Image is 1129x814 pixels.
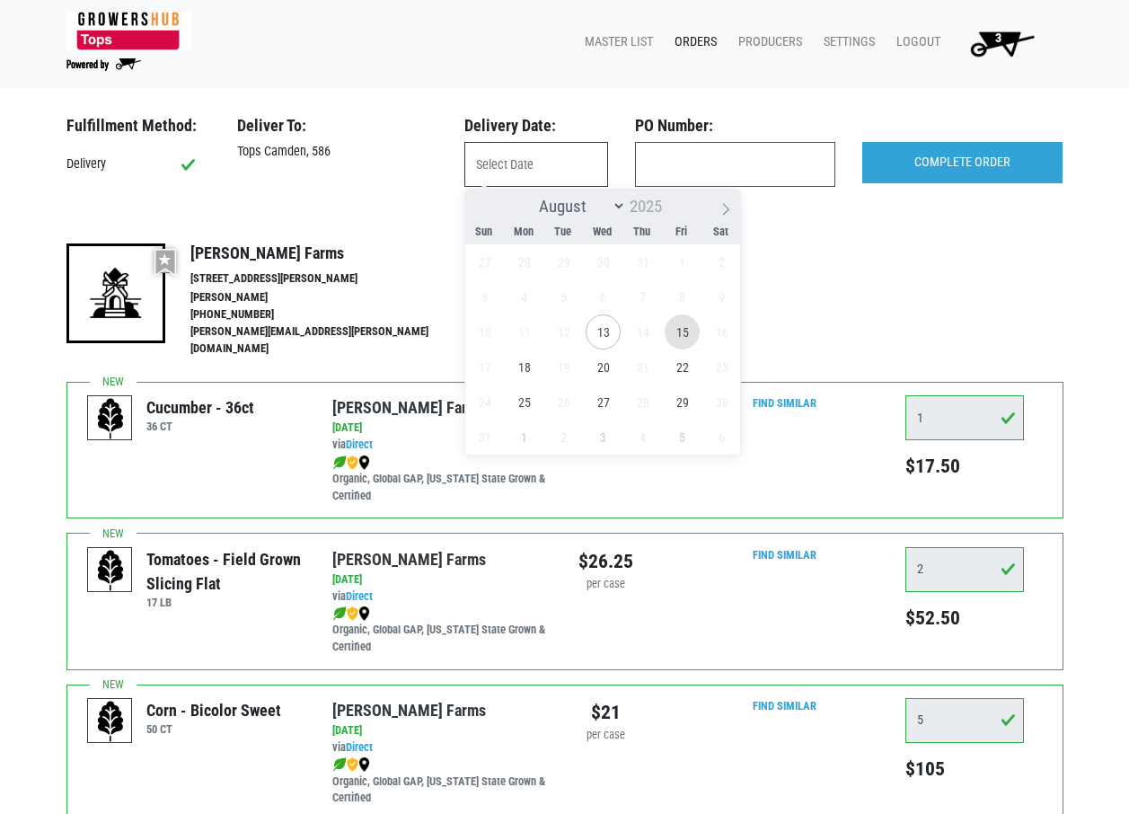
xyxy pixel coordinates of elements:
span: Wed [583,226,622,238]
img: 279edf242af8f9d49a69d9d2afa010fb.png [66,12,191,50]
span: Thu [622,226,662,238]
h5: $52.50 [905,606,1024,630]
div: per case [578,727,633,744]
span: August 20, 2025 [586,349,621,385]
a: Logout [882,25,948,59]
h3: Deliver To: [237,116,437,136]
span: August 6, 2025 [586,279,621,314]
span: August 17, 2025 [467,349,502,385]
span: July 31, 2025 [625,244,660,279]
img: leaf-e5c59151409436ccce96b2ca1b28e03c.png [332,606,347,621]
a: [PERSON_NAME] Farms [332,550,486,569]
span: July 28, 2025 [507,244,542,279]
img: safety-e55c860ca8c00a9c171001a62a92dabd.png [347,606,358,621]
a: Direct [346,740,373,754]
div: Cucumber - 36ct [146,395,254,420]
div: Organic, Global GAP, [US_STATE] State Grown & Certified [332,605,551,656]
div: [DATE] [332,722,551,739]
img: Powered by Big Wheelbarrow [66,58,141,71]
img: placeholder-variety-43d6402dacf2d531de610a020419775a.svg [88,396,133,441]
div: per case [578,576,633,593]
img: 19-7441ae2ccb79c876ff41c34f3bd0da69.png [66,243,165,342]
a: [PERSON_NAME] Farms [332,701,486,720]
span: August 16, 2025 [704,314,739,349]
a: [PERSON_NAME] Farms [332,398,486,417]
li: [PERSON_NAME][EMAIL_ADDRESS][PERSON_NAME][DOMAIN_NAME] [190,323,467,358]
div: Tops Camden, 586 [224,142,451,162]
a: Master List [570,25,660,59]
input: COMPLETE ORDER [862,142,1063,183]
span: August 1, 2025 [665,244,700,279]
span: July 27, 2025 [467,244,502,279]
h3: Delivery Date: [464,116,608,136]
h4: [PERSON_NAME] Farms [190,243,467,263]
span: September 1, 2025 [507,420,542,455]
div: via [332,437,551,454]
img: map_marker-0e94453035b3232a4d21701695807de9.png [358,606,370,621]
img: leaf-e5c59151409436ccce96b2ca1b28e03c.png [332,757,347,772]
h5: $105 [905,757,1024,781]
span: August 7, 2025 [625,279,660,314]
a: Settings [809,25,882,59]
div: Organic, Global GAP, [US_STATE] State Grown & Certified [332,756,551,808]
span: August 30, 2025 [704,385,739,420]
span: August 12, 2025 [546,314,581,349]
span: Sun [464,226,504,238]
img: placeholder-variety-43d6402dacf2d531de610a020419775a.svg [88,699,133,744]
span: August 21, 2025 [625,349,660,385]
li: [STREET_ADDRESS][PERSON_NAME] [190,270,467,288]
div: $26.25 [578,547,633,576]
span: August 31, 2025 [467,420,502,455]
select: Month [531,195,626,217]
div: $21 [578,698,633,727]
img: leaf-e5c59151409436ccce96b2ca1b28e03c.png [332,456,347,470]
img: map_marker-0e94453035b3232a4d21701695807de9.png [358,456,370,470]
input: Qty [905,395,1024,440]
h6: 36 CT [146,420,254,433]
a: Orders [660,25,724,59]
div: Organic, Global GAP, [US_STATE] State Grown & Certified [332,454,551,505]
h3: Fulfillment Method: [66,116,210,136]
span: September 4, 2025 [625,420,660,455]
span: August 27, 2025 [586,385,621,420]
span: September 2, 2025 [546,420,581,455]
span: July 30, 2025 [586,244,621,279]
input: Select Date [464,142,608,187]
span: August 11, 2025 [507,314,542,349]
span: Sat [701,226,741,238]
a: Producers [724,25,809,59]
a: Direct [346,438,373,451]
span: Fri [662,226,701,238]
span: August 22, 2025 [665,349,700,385]
a: Find Similar [753,548,816,562]
input: Qty [905,698,1024,743]
span: August 15, 2025 [665,314,700,349]
span: August 28, 2025 [625,385,660,420]
span: July 29, 2025 [546,244,581,279]
span: August 2, 2025 [704,244,739,279]
span: August 24, 2025 [467,385,502,420]
img: Cart [962,25,1042,61]
div: via [332,588,551,606]
span: August 25, 2025 [507,385,542,420]
span: August 9, 2025 [704,279,739,314]
div: [DATE] [332,571,551,588]
h6: 50 CT [146,722,281,736]
div: via [332,739,551,756]
input: Qty [905,547,1024,592]
div: [DATE] [332,420,551,437]
span: August 19, 2025 [546,349,581,385]
a: Direct [346,589,373,603]
div: Tomatoes - Field Grown Slicing Flat [146,547,305,596]
span: August 13, 2025 [586,314,621,349]
div: Corn - Bicolor Sweet [146,698,281,722]
li: [PHONE_NUMBER] [190,306,467,323]
a: 3 [948,25,1049,61]
a: Find Similar [753,396,816,410]
li: [PERSON_NAME] [190,289,467,306]
h6: 17 LB [146,596,305,609]
span: August 5, 2025 [546,279,581,314]
span: September 5, 2025 [665,420,700,455]
img: map_marker-0e94453035b3232a4d21701695807de9.png [358,757,370,772]
span: 3 [995,31,1001,46]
